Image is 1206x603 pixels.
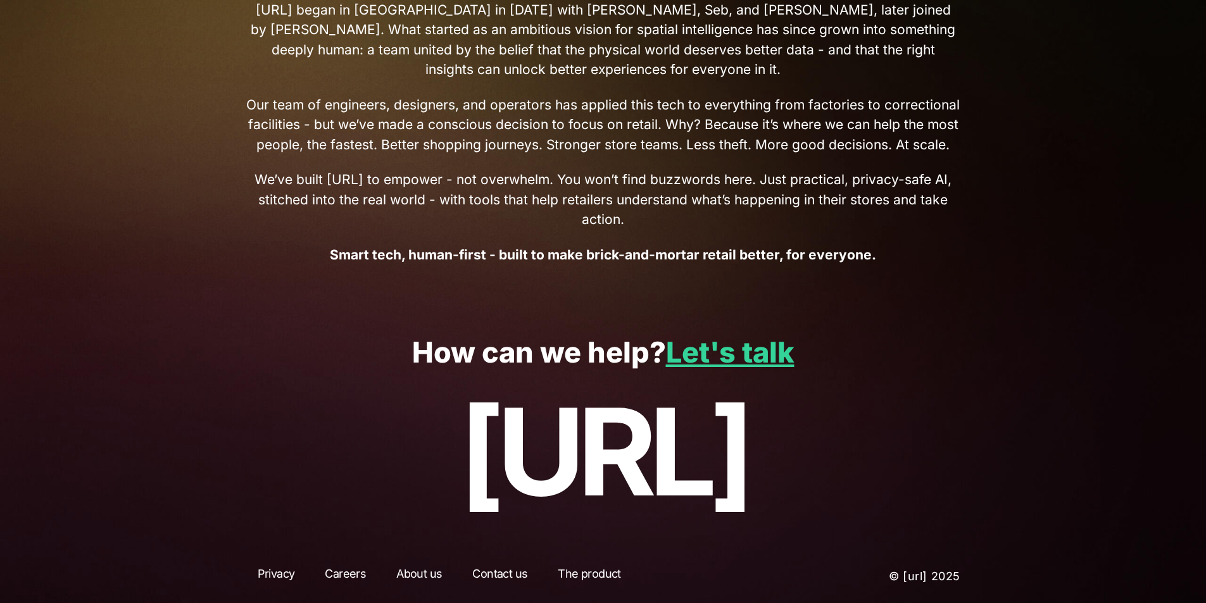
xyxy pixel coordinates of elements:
p: [URL] [38,384,1168,519]
p: © [URL] 2025 [782,565,961,588]
p: How can we help? [38,337,1168,369]
span: We’ve built [URL] to empower - not overwhelm. You won’t find buzzwords here. Just practical, priv... [246,170,960,230]
a: Careers [313,565,377,588]
a: Let's talk [666,335,795,370]
a: Contact us [461,565,539,588]
strong: Smart tech, human-first - built to make brick-and-mortar retail better, for everyone. [330,247,876,263]
a: The product [546,565,632,588]
span: Our team of engineers, designers, and operators has applied this tech to everything from factorie... [246,95,960,155]
a: About us [385,565,453,588]
a: Privacy [246,565,306,588]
